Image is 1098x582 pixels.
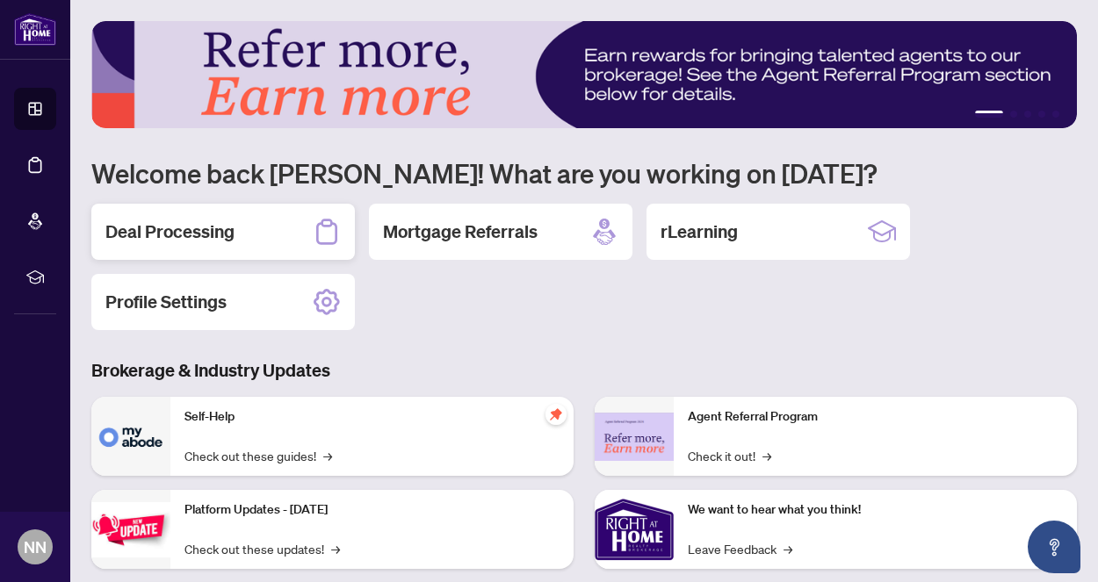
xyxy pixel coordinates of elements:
[323,446,332,465] span: →
[184,500,560,520] p: Platform Updates - [DATE]
[1038,111,1045,118] button: 4
[383,219,538,244] h2: Mortgage Referrals
[688,407,1063,427] p: Agent Referral Program
[1028,521,1080,573] button: Open asap
[975,111,1003,118] button: 1
[14,13,56,46] img: logo
[331,539,340,558] span: →
[91,156,1077,190] h1: Welcome back [PERSON_NAME]! What are you working on [DATE]?
[1052,111,1059,118] button: 5
[595,490,674,569] img: We want to hear what you think!
[91,358,1077,383] h3: Brokerage & Industry Updates
[105,219,235,244] h2: Deal Processing
[688,539,792,558] a: Leave Feedback→
[545,404,567,425] span: pushpin
[595,413,674,461] img: Agent Referral Program
[784,539,792,558] span: →
[91,397,170,476] img: Self-Help
[91,502,170,557] img: Platform Updates - July 21, 2025
[24,535,47,559] span: NN
[1024,111,1031,118] button: 3
[688,500,1063,520] p: We want to hear what you think!
[91,21,1077,128] img: Slide 0
[184,407,560,427] p: Self-Help
[184,446,332,465] a: Check out these guides!→
[688,446,771,465] a: Check it out!→
[184,539,340,558] a: Check out these updates!→
[762,446,771,465] span: →
[1010,111,1017,118] button: 2
[661,219,738,244] h2: rLearning
[105,290,227,314] h2: Profile Settings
